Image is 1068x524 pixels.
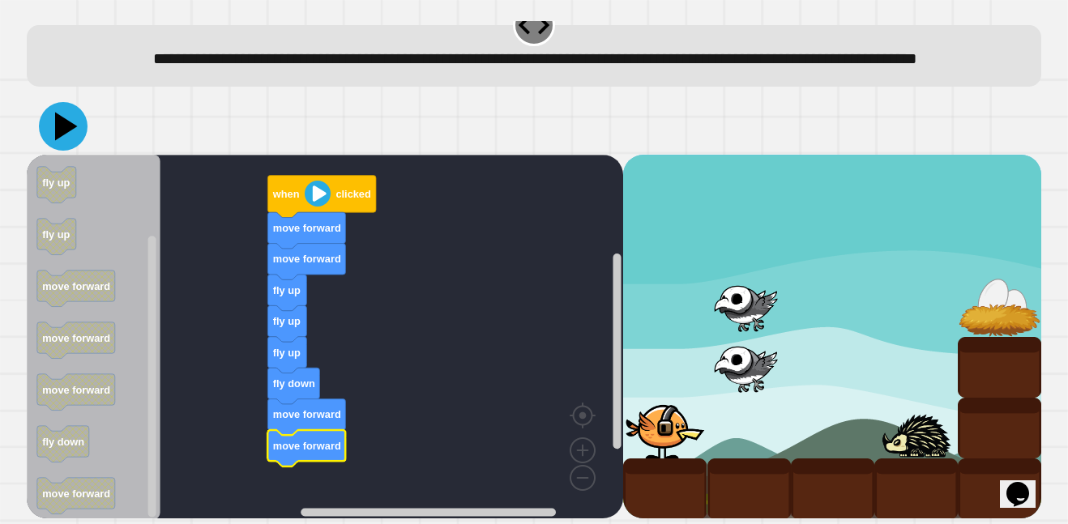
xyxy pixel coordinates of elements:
[42,435,84,447] text: fly down
[1000,459,1052,508] iframe: chat widget
[335,188,370,200] text: clicked
[272,188,300,200] text: when
[273,346,301,358] text: fly up
[42,331,110,343] text: move forward
[42,383,110,395] text: move forward
[273,377,315,390] text: fly down
[42,228,70,240] text: fly up
[273,222,341,234] text: move forward
[273,439,341,451] text: move forward
[273,253,341,265] text: move forward
[27,155,624,519] div: Blockly Workspace
[273,408,341,420] text: move forward
[42,279,110,292] text: move forward
[273,283,301,296] text: fly up
[273,315,301,327] text: fly up
[42,176,70,188] text: fly up
[42,487,110,499] text: move forward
